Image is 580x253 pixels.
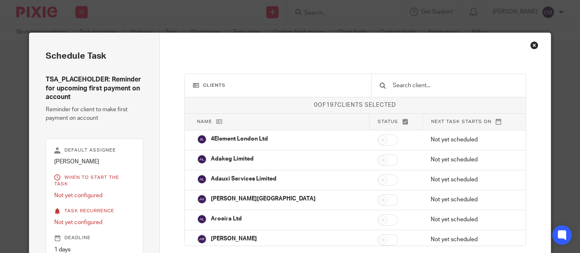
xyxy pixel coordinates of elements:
p: Next task starts on [431,118,514,125]
p: 4Element London Ltd [211,135,268,143]
p: Not yet scheduled [431,156,513,164]
span: 197 [326,102,337,108]
p: Status [378,118,414,125]
img: svg%3E [197,134,207,144]
span: 0 [314,102,318,108]
div: Close this dialog window [530,41,538,49]
h4: TSA_PLACEHOLDER: Reminder for upcoming first payment on account [46,75,143,101]
p: Not yet scheduled [431,216,513,224]
p: Reminder for client to make first payment on account [46,106,143,122]
p: Adakeg Limited [211,155,254,163]
p: Aroeira Ltd [211,215,242,223]
p: [PERSON_NAME] [54,158,134,166]
p: of clients selected [185,101,526,109]
p: When to start the task [54,174,134,187]
p: Name [197,118,361,125]
img: svg%3E [197,154,207,164]
p: [PERSON_NAME] [211,235,257,243]
img: svg%3E [197,174,207,184]
img: svg%3E [197,194,207,204]
img: svg%3E [197,214,207,224]
p: Not yet configured [54,218,134,227]
h2: Schedule task [46,49,143,63]
p: Default assignee [54,147,134,154]
p: Not yet configured [54,191,134,200]
p: Not yet scheduled [431,176,513,184]
p: Task recurrence [54,208,134,214]
p: Not yet scheduled [431,235,513,244]
p: Adauxi Services Limited [211,175,277,183]
p: Deadline [54,235,134,241]
input: Search client... [392,81,518,90]
img: svg%3E [197,234,207,244]
p: Not yet scheduled [431,136,513,144]
h3: Clients [193,82,363,89]
p: [PERSON_NAME][GEOGRAPHIC_DATA] [211,195,316,203]
p: Not yet scheduled [431,196,513,204]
